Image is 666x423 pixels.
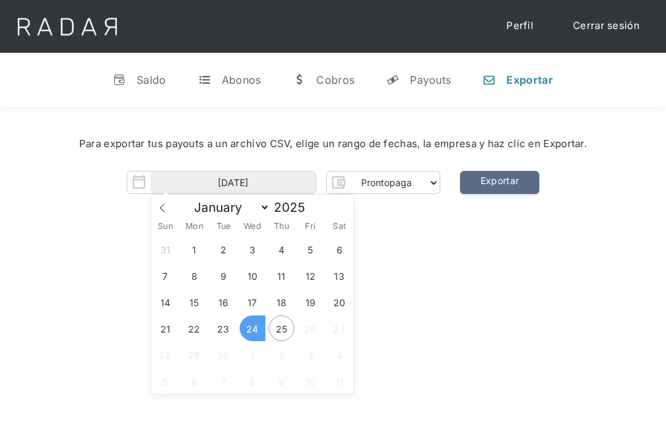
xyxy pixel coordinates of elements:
div: Cobros [316,73,354,86]
span: October 9, 2025 [269,368,294,394]
span: September 16, 2025 [211,289,236,315]
span: September 6, 2025 [327,236,352,262]
span: Tue [209,222,238,231]
form: Form [127,171,440,194]
span: September 29, 2025 [182,342,207,368]
div: Payouts [410,73,451,86]
span: September 4, 2025 [269,236,294,262]
div: Exportar [506,73,552,86]
span: September 5, 2025 [298,236,323,262]
span: September 23, 2025 [211,315,236,341]
span: August 31, 2025 [152,236,178,262]
span: September 27, 2025 [327,315,352,341]
span: September 9, 2025 [211,263,236,288]
span: Sat [325,222,354,231]
span: September 12, 2025 [298,263,323,288]
span: September 15, 2025 [182,289,207,315]
span: September 28, 2025 [152,342,178,368]
a: Exportar [460,171,539,194]
div: Saldo [137,73,166,86]
span: September 25, 2025 [269,315,294,341]
div: n [483,73,496,86]
span: September 17, 2025 [240,289,265,315]
span: October 2, 2025 [269,342,294,368]
span: September 26, 2025 [298,315,323,341]
span: September 20, 2025 [327,289,352,315]
span: September 14, 2025 [152,289,178,315]
input: Year [270,200,317,215]
span: October 4, 2025 [327,342,352,368]
div: v [113,73,126,86]
span: Sun [151,222,180,231]
a: Perfil [493,13,547,39]
span: September 21, 2025 [152,315,178,341]
span: Wed [238,222,267,231]
span: September 18, 2025 [269,289,294,315]
span: September 8, 2025 [182,263,207,288]
div: y [386,73,399,86]
span: September 24, 2025 [240,315,265,341]
a: Cerrar sesión [560,13,653,39]
span: October 11, 2025 [327,368,352,394]
span: October 1, 2025 [240,342,265,368]
span: October 10, 2025 [298,368,323,394]
span: October 6, 2025 [182,368,207,394]
div: t [198,73,211,86]
div: Abonos [222,73,261,86]
span: September 30, 2025 [211,342,236,368]
span: September 13, 2025 [327,263,352,288]
span: Fri [296,222,325,231]
div: w [292,73,306,86]
span: September 10, 2025 [240,263,265,288]
span: October 5, 2025 [152,368,178,394]
span: September 22, 2025 [182,315,207,341]
select: Month [187,199,270,216]
span: September 11, 2025 [269,263,294,288]
span: October 3, 2025 [298,342,323,368]
div: Para exportar tus payouts a un archivo CSV, elige un rango de fechas, la empresa y haz clic en Ex... [40,137,626,152]
span: October 7, 2025 [211,368,236,394]
span: September 3, 2025 [240,236,265,262]
span: Thu [267,222,296,231]
span: Mon [180,222,209,231]
span: September 19, 2025 [298,289,323,315]
span: September 2, 2025 [211,236,236,262]
span: October 8, 2025 [240,368,265,394]
span: September 7, 2025 [152,263,178,288]
span: September 1, 2025 [182,236,207,262]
